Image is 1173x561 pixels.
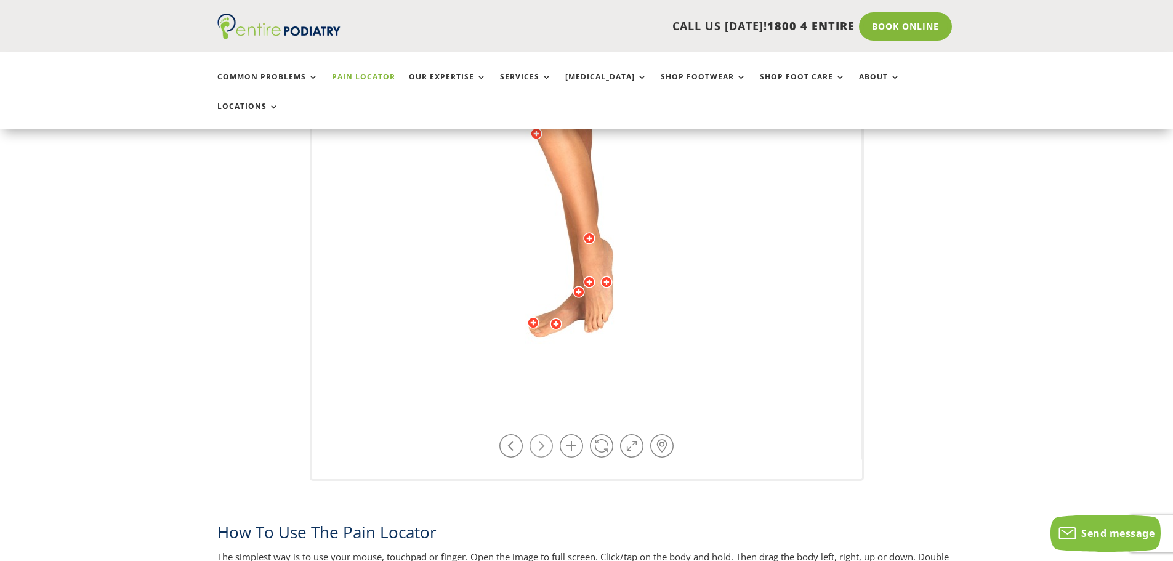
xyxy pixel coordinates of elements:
[1081,527,1155,540] span: Send message
[859,12,952,41] a: Book Online
[217,521,956,549] h2: How To Use The Pain Locator
[388,18,855,34] p: CALL US [DATE]!
[1050,515,1161,552] button: Send message
[217,30,341,42] a: Entire Podiatry
[530,434,553,458] a: Rotate right
[217,73,318,99] a: Common Problems
[565,73,647,99] a: [MEDICAL_DATA]
[560,434,583,458] a: Zoom in / out
[499,434,523,458] a: Rotate left
[332,73,395,99] a: Pain Locator
[767,18,855,33] span: 1800 4 ENTIRE
[661,73,746,99] a: Shop Footwear
[760,73,845,99] a: Shop Foot Care
[859,73,900,99] a: About
[650,434,674,458] a: Hot-spots on / off
[217,102,279,129] a: Locations
[409,73,486,99] a: Our Expertise
[500,73,552,99] a: Services
[217,14,341,39] img: logo (1)
[620,434,643,458] a: Full Screen on / off
[590,434,613,458] a: Play / Stop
